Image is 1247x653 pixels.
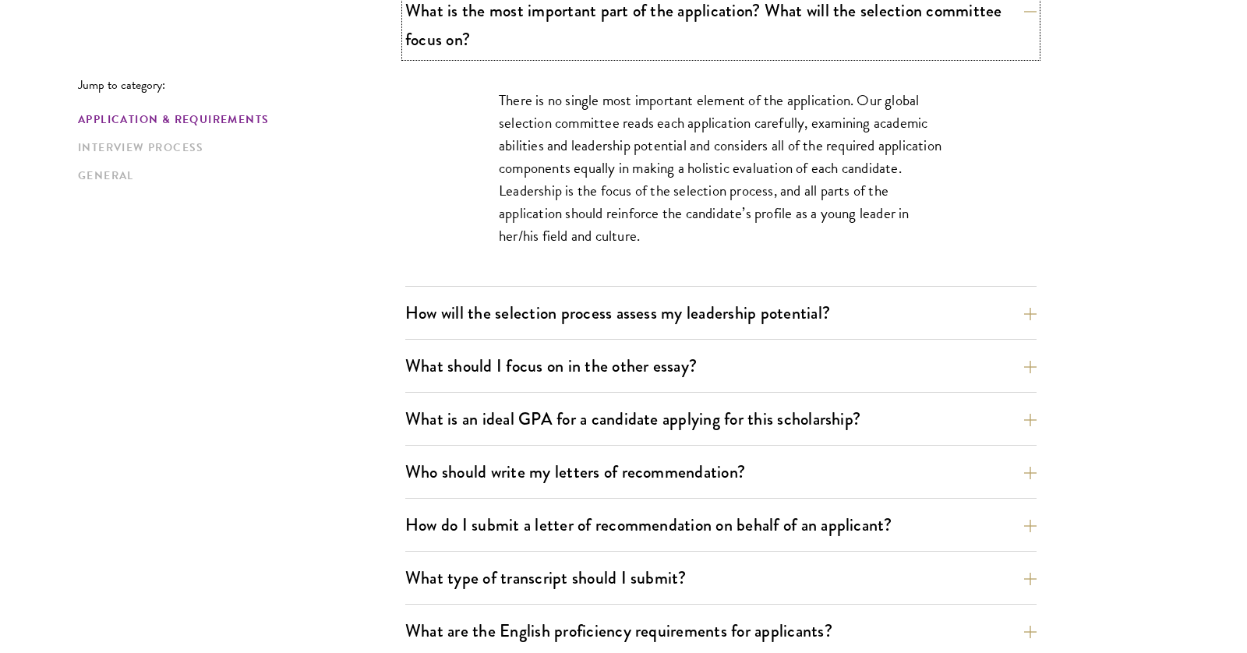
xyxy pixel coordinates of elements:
button: How will the selection process assess my leadership potential? [405,295,1037,330]
button: What are the English proficiency requirements for applicants? [405,613,1037,648]
a: Interview Process [78,139,396,156]
p: There is no single most important element of the application. Our global selection committee read... [499,89,943,247]
a: Application & Requirements [78,111,396,128]
a: General [78,168,396,184]
p: Jump to category: [78,78,405,92]
button: What should I focus on in the other essay? [405,348,1037,383]
button: What is an ideal GPA for a candidate applying for this scholarship? [405,401,1037,436]
button: What type of transcript should I submit? [405,560,1037,595]
button: How do I submit a letter of recommendation on behalf of an applicant? [405,507,1037,542]
button: Who should write my letters of recommendation? [405,454,1037,489]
